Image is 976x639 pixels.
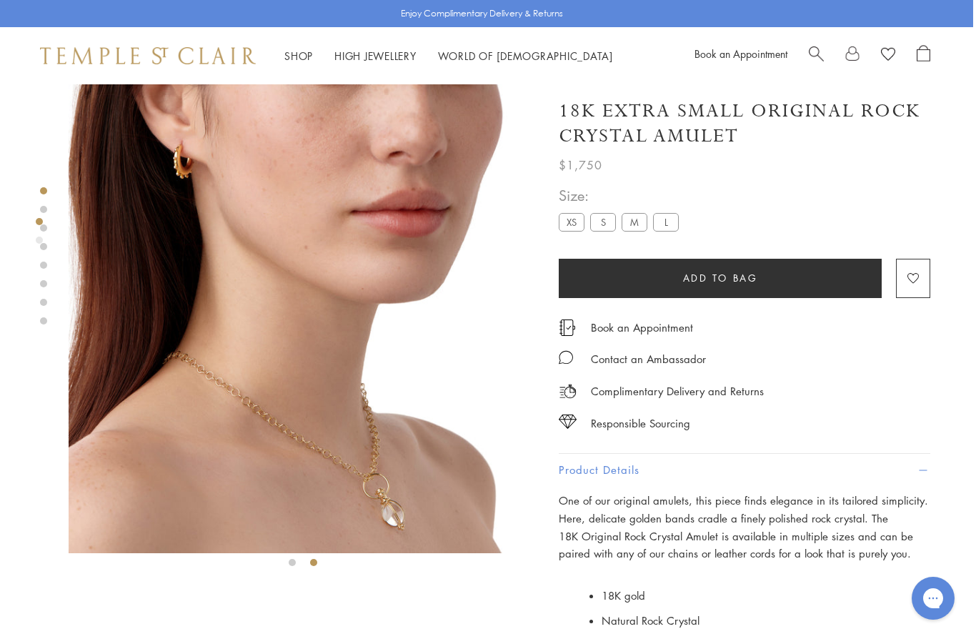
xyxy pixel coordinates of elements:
[591,415,690,432] div: Responsible Sourcing
[559,259,882,298] button: Add to bag
[559,156,602,174] span: $1,750
[284,49,313,63] a: ShopShop
[401,6,563,21] p: Enjoy Complimentary Delivery & Returns
[591,350,706,368] div: Contact an Ambassador
[559,492,930,563] p: One of our original amulets, this piece finds elegance in its tailored simplicity. Here, delicate...
[559,382,577,400] img: icon_delivery.svg
[559,184,684,207] span: Size:
[881,45,895,66] a: View Wishlist
[559,99,930,149] h1: 18K Extra Small Original Rock Crystal Amulet
[559,415,577,429] img: icon_sourcing.svg
[559,213,584,231] label: XS
[36,214,43,255] div: Product gallery navigation
[622,213,647,231] label: M
[334,49,417,63] a: High JewelleryHigh Jewellery
[591,319,693,335] a: Book an Appointment
[602,608,930,633] li: Natural Rock Crystal
[438,49,613,63] a: World of [DEMOGRAPHIC_DATA]World of [DEMOGRAPHIC_DATA]
[653,213,679,231] label: L
[905,572,962,625] iframe: Gorgias live chat messenger
[694,46,787,61] a: Book an Appointment
[69,84,537,553] img: P55800-E9
[559,454,930,486] button: Product Details
[917,45,930,66] a: Open Shopping Bag
[809,45,824,66] a: Search
[40,47,256,64] img: Temple St. Clair
[559,350,573,365] img: MessageIcon-01_2.svg
[559,319,576,336] img: icon_appointment.svg
[591,382,764,400] p: Complimentary Delivery and Returns
[602,583,930,608] li: 18K gold
[284,47,613,65] nav: Main navigation
[590,213,616,231] label: S
[683,270,758,286] span: Add to bag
